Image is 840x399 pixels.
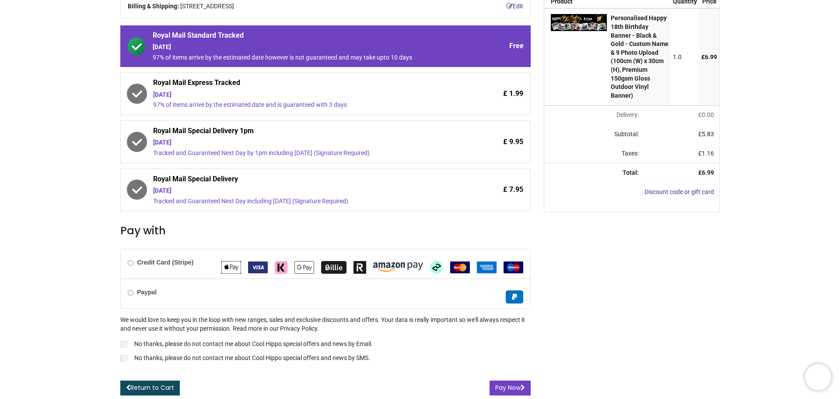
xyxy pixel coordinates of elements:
[353,261,366,274] img: Revolut Pay
[450,261,470,273] img: MasterCard
[120,316,531,364] div: We would love to keep you in the loop with new ranges, sales and exclusive discounts and offers. ...
[294,263,314,270] span: Google Pay
[275,263,287,270] span: Klarna
[507,2,523,11] a: Edit
[275,261,287,274] img: Klarna
[504,263,523,270] span: Maestro
[153,91,449,99] div: [DATE]
[120,355,127,361] input: No thanks, please do not contact me about Cool Hippo special offers and news by SMS.
[705,53,717,60] span: 6.99
[153,187,449,195] div: [DATE]
[221,263,241,270] span: Apple Pay
[153,43,449,52] div: [DATE]
[698,111,714,118] span: £
[248,261,268,273] img: VISA
[430,263,443,270] span: Afterpay Clearpay
[294,261,314,274] img: Google Pay
[153,126,449,138] span: Royal Mail Special Delivery 1pm
[134,340,373,349] p: No thanks, please do not contact me about Cool Hippo special offers and news by Email.
[430,261,443,274] img: Afterpay Clearpay
[504,261,523,273] img: Maestro
[321,261,346,274] img: Billie
[153,138,449,147] div: [DATE]
[701,53,717,60] span: £
[477,261,497,273] img: American Express
[702,111,714,118] span: 0.00
[477,263,497,270] span: American Express
[153,174,449,187] span: Royal Mail Special Delivery
[137,259,193,266] b: Credit Card (Stripe)
[544,106,644,125] td: Delivery will be updated after choosing a new delivery method
[180,2,234,11] span: [STREET_ADDRESS]
[702,169,714,176] span: 6.99
[544,144,644,163] td: Taxes:
[373,262,423,272] img: Amazon Pay
[698,150,714,157] span: £
[128,260,133,266] input: Credit Card (Stripe)
[120,381,180,395] a: Return to Cart
[503,89,523,99] span: £ 1.99
[321,263,346,270] span: Billie
[153,78,449,90] span: Royal Mail Express Tracked
[153,149,449,158] div: Tracked and Guaranteed Next Day by 1pm including [DATE] (Signature Required)
[450,263,470,270] span: MasterCard
[120,223,531,238] h3: Pay with
[506,290,523,304] img: Paypal
[153,197,449,206] div: Tracked and Guaranteed Next Day including [DATE] (Signature Required)
[611,14,668,99] strong: Personalised Happy 18th Birthday Banner - Black & Gold - Custom Name & 9 Photo Upload (100cm (W) ...
[509,41,524,51] span: Free
[503,185,523,194] span: £ 7.95
[353,263,366,270] span: Revolut Pay
[248,263,268,270] span: VISA
[623,169,639,176] strong: Total:
[698,131,714,138] span: £
[153,101,449,109] div: 97% of items arrive by the estimated date and is guaranteed with 3 days
[134,354,370,363] p: No thanks, please do not contact me about Cool Hippo special offers and news by SMS.
[373,263,423,270] span: Amazon Pay
[702,150,714,157] span: 1.16
[644,188,714,195] a: Discount code or gift card
[137,289,157,296] b: Paypal
[221,261,241,274] img: Apple Pay
[128,3,179,10] b: Billing & Shipping:
[698,169,714,176] strong: £
[490,381,531,395] button: Pay Now
[506,293,523,300] span: Paypal
[673,53,697,62] div: 1.0
[544,125,644,144] td: Subtotal:
[805,364,831,390] iframe: Brevo live chat
[120,341,127,347] input: No thanks, please do not contact me about Cool Hippo special offers and news by Email.
[702,131,714,138] span: 5.83
[153,53,449,62] div: 97% of items arrive by the estimated date however is not guaranteed and may take upto 10 days
[503,137,523,147] span: £ 9.95
[153,31,449,43] span: Royal Mail Standard Tracked
[128,290,133,296] input: Paypal
[551,14,607,31] img: 9TE23fAAAABklEQVQDAN35KJx8rTOwAAAAAElFTkSuQmCC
